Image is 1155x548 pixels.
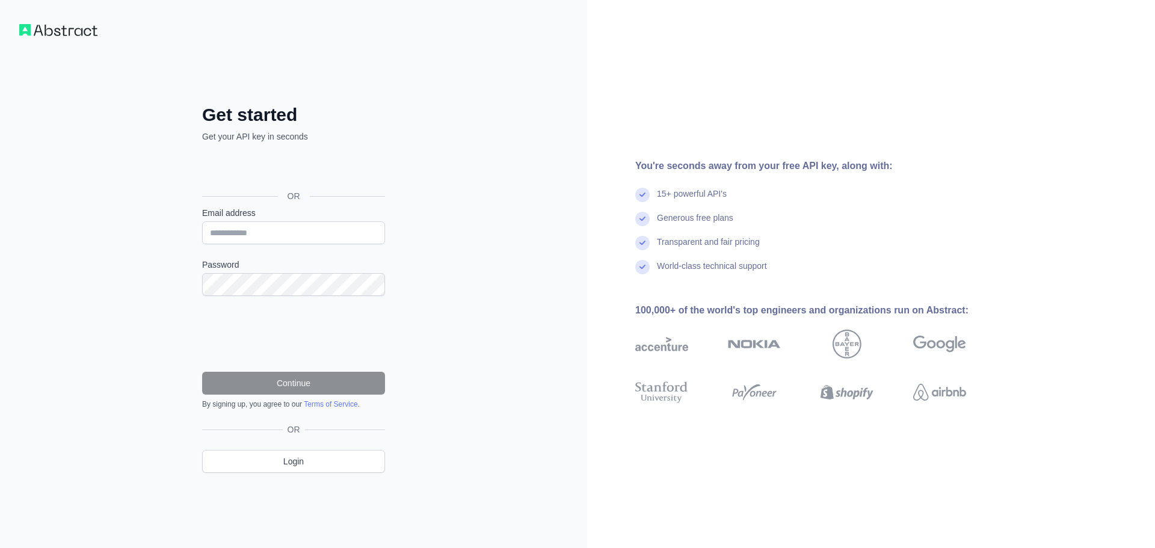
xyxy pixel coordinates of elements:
h2: Get started [202,104,385,126]
button: Continue [202,372,385,395]
span: OR [283,423,305,436]
a: Terms of Service [304,400,357,408]
p: Get your API key in seconds [202,131,385,143]
div: You're seconds away from your free API key, along with: [635,159,1005,173]
div: 100,000+ of the world's top engineers and organizations run on Abstract: [635,303,1005,318]
img: nokia [728,330,781,359]
img: stanford university [635,379,688,405]
img: check mark [635,260,650,274]
img: google [913,330,966,359]
span: OR [278,190,310,202]
img: check mark [635,236,650,250]
label: Password [202,259,385,271]
img: accenture [635,330,688,359]
div: By signing up, you agree to our . [202,399,385,409]
div: Transparent and fair pricing [657,236,760,260]
label: Email address [202,207,385,219]
img: payoneer [728,379,781,405]
img: Workflow [19,24,97,36]
a: Login [202,450,385,473]
img: check mark [635,188,650,202]
div: World-class technical support [657,260,767,284]
iframe: reCAPTCHA [202,310,385,357]
div: Generous free plans [657,212,733,236]
img: airbnb [913,379,966,405]
div: 15+ powerful API's [657,188,727,212]
img: bayer [833,330,861,359]
img: shopify [821,379,873,405]
iframe: Sign in with Google Button [196,156,389,182]
img: check mark [635,212,650,226]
